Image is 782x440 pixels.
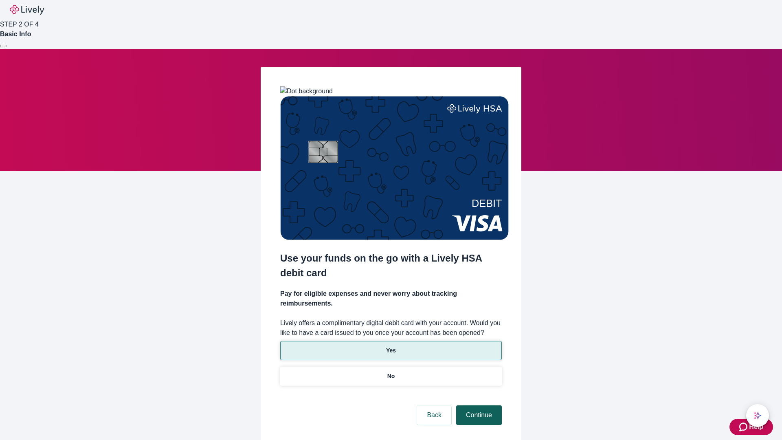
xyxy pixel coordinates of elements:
button: Yes [280,341,502,360]
button: chat [746,404,769,427]
button: Back [417,405,451,425]
label: Lively offers a complimentary digital debit card with your account. Would you like to have a card... [280,318,502,338]
p: Yes [386,346,396,355]
svg: Zendesk support icon [739,422,749,432]
img: Lively [10,5,44,15]
svg: Lively AI Assistant [753,411,762,420]
h2: Use your funds on the go with a Lively HSA debit card [280,251,502,280]
h4: Pay for eligible expenses and never worry about tracking reimbursements. [280,289,502,308]
button: No [280,367,502,386]
button: Continue [456,405,502,425]
img: Debit card [280,96,509,240]
button: Zendesk support iconHelp [729,419,773,435]
span: Help [749,422,763,432]
p: No [387,372,395,381]
img: Dot background [280,86,333,96]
